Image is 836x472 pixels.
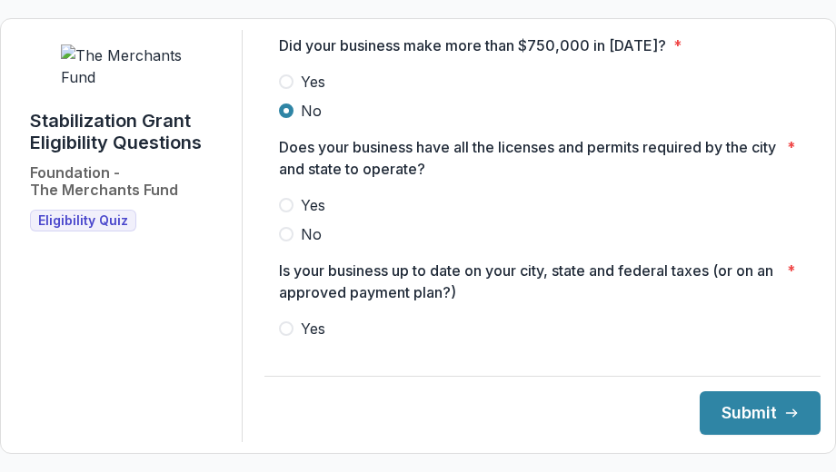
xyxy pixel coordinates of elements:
[61,44,197,88] img: The Merchants Fund
[279,34,666,56] p: Did your business make more than $750,000 in [DATE]?
[301,223,322,245] span: No
[301,318,325,339] span: Yes
[301,194,325,216] span: Yes
[30,164,178,199] h2: Foundation - The Merchants Fund
[279,260,780,303] p: Is your business up to date on your city, state and federal taxes (or on an approved payment plan?)
[38,213,128,229] span: Eligibility Quiz
[700,391,821,435] button: Submit
[301,71,325,93] span: Yes
[30,110,227,153] h1: Stabilization Grant Eligibility Questions
[279,136,780,180] p: Does your business have all the licenses and permits required by the city and state to operate?
[301,100,322,122] span: No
